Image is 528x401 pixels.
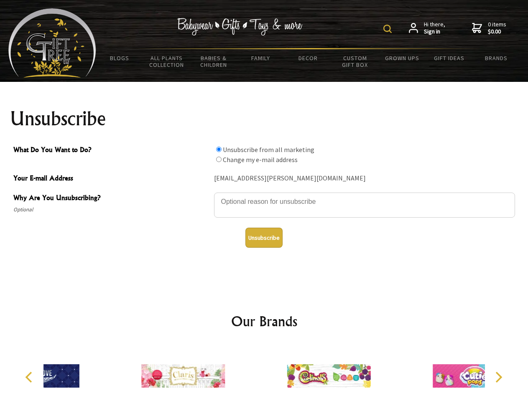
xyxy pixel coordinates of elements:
[143,49,191,74] a: All Plants Collection
[177,18,303,36] img: Babywear - Gifts - Toys & more
[8,8,96,78] img: Babyware - Gifts - Toys and more...
[332,49,379,74] a: Custom Gift Box
[488,20,506,36] span: 0 items
[96,49,143,67] a: BLOGS
[424,21,445,36] span: Hi there,
[424,28,445,36] strong: Sign in
[426,49,473,67] a: Gift Ideas
[488,28,506,36] strong: $0.00
[21,368,39,386] button: Previous
[214,172,515,185] div: [EMAIL_ADDRESS][PERSON_NAME][DOMAIN_NAME]
[10,109,518,129] h1: Unsubscribe
[378,49,426,67] a: Grown Ups
[473,49,520,67] a: Brands
[13,145,210,157] span: What Do You Want to Do?
[13,173,210,185] span: Your E-mail Address
[245,228,283,248] button: Unsubscribe
[237,49,285,67] a: Family
[216,157,222,162] input: What Do You Want to Do?
[409,21,445,36] a: Hi there,Sign in
[489,368,508,386] button: Next
[13,205,210,215] span: Optional
[17,311,512,331] h2: Our Brands
[216,147,222,152] input: What Do You Want to Do?
[223,155,298,164] label: Change my e-mail address
[214,193,515,218] textarea: Why Are You Unsubscribing?
[13,193,210,205] span: Why Are You Unsubscribing?
[472,21,506,36] a: 0 items$0.00
[223,145,314,154] label: Unsubscribe from all marketing
[284,49,332,67] a: Decor
[383,25,392,33] img: product search
[190,49,237,74] a: Babies & Children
